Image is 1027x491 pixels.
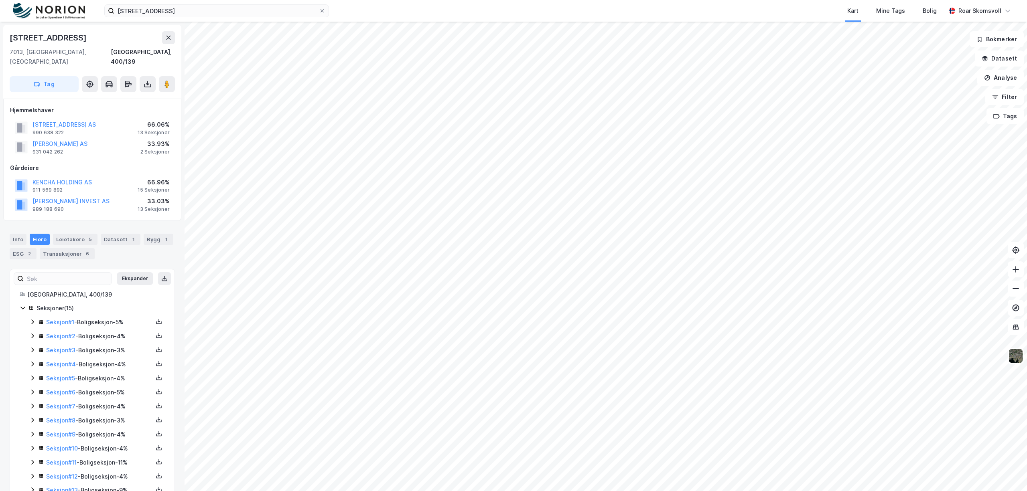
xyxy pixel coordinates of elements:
[46,402,153,411] div: - Boligseksjon - 4%
[32,206,64,212] div: 989 188 690
[10,76,79,92] button: Tag
[138,187,170,193] div: 15 Seksjoner
[970,31,1024,47] button: Bokmerker
[987,453,1027,491] iframe: Chat Widget
[46,346,153,355] div: - Boligseksjon - 3%
[46,444,153,453] div: - Boligseksjon - 4%
[1008,348,1023,364] img: 9k=
[977,70,1024,86] button: Analyse
[117,272,153,285] button: Ekspander
[46,361,76,368] a: Seksjon#4
[24,273,112,285] input: Søk
[144,234,173,245] div: Bygg
[46,333,75,339] a: Seksjon#2
[30,234,50,245] div: Eiere
[10,234,26,245] div: Info
[32,129,64,136] div: 990 638 322
[46,317,153,327] div: - Boligseksjon - 5%
[101,234,140,245] div: Datasett
[27,290,165,299] div: [GEOGRAPHIC_DATA], 400/139
[13,3,85,19] img: norion-logo.80e7a08dc31c2e691866.png
[923,6,937,16] div: Bolig
[10,248,37,259] div: ESG
[46,459,77,466] a: Seksjon#11
[985,89,1024,105] button: Filter
[138,129,170,136] div: 13 Seksjoner
[46,331,153,341] div: - Boligseksjon - 4%
[46,458,153,467] div: - Boligseksjon - 11%
[46,472,153,481] div: - Boligseksjon - 4%
[46,416,153,425] div: - Boligseksjon - 3%
[138,206,170,212] div: 13 Seksjoner
[46,445,78,452] a: Seksjon#10
[958,6,1001,16] div: Roar Skomsvoll
[46,403,75,410] a: Seksjon#7
[10,47,111,67] div: 7013, [GEOGRAPHIC_DATA], [GEOGRAPHIC_DATA]
[53,234,97,245] div: Leietakere
[986,108,1024,124] button: Tags
[46,389,75,396] a: Seksjon#6
[114,5,319,17] input: Søk på adresse, matrikkel, gårdeiere, leietakere eller personer
[140,149,170,155] div: 2 Seksjoner
[140,139,170,149] div: 33.93%
[162,235,170,243] div: 1
[138,196,170,206] div: 33.03%
[111,47,175,67] div: [GEOGRAPHIC_DATA], 400/139
[25,250,33,258] div: 2
[46,417,75,424] a: Seksjon#8
[46,347,75,354] a: Seksjon#3
[32,149,63,155] div: 931 042 262
[138,120,170,129] div: 66.06%
[46,473,78,480] a: Seksjon#12
[847,6,859,16] div: Kart
[46,374,153,383] div: - Boligseksjon - 4%
[138,178,170,187] div: 66.96%
[46,375,75,382] a: Seksjon#5
[46,388,153,397] div: - Boligseksjon - 5%
[129,235,137,243] div: 1
[46,319,74,325] a: Seksjon#1
[46,360,153,369] div: - Boligseksjon - 4%
[10,31,88,44] div: [STREET_ADDRESS]
[37,303,165,313] div: Seksjoner ( 15 )
[10,163,175,173] div: Gårdeiere
[46,430,153,439] div: - Boligseksjon - 4%
[876,6,905,16] div: Mine Tags
[46,431,75,438] a: Seksjon#9
[40,248,95,259] div: Transaksjoner
[86,235,94,243] div: 5
[32,187,63,193] div: 911 569 892
[83,250,91,258] div: 6
[10,105,175,115] div: Hjemmelshaver
[975,51,1024,67] button: Datasett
